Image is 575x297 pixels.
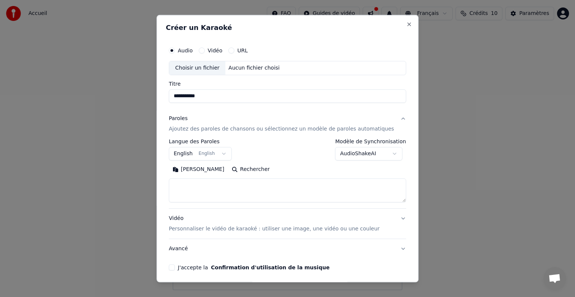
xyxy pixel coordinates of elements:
[169,109,406,139] button: ParolesAjoutez des paroles de chansons ou sélectionnez un modèle de paroles automatiques
[178,48,193,53] label: Audio
[169,115,188,122] div: Paroles
[169,81,406,86] label: Titre
[169,239,406,258] button: Avancé
[169,163,228,175] button: [PERSON_NAME]
[166,24,409,31] h2: Créer un Karaoké
[226,64,283,72] div: Aucun fichier choisi
[178,265,329,270] label: J'accepte la
[335,139,406,144] label: Modèle de Synchronisation
[169,225,380,233] p: Personnaliser le vidéo de karaoké : utiliser une image, une vidéo ou une couleur
[208,48,222,53] label: Vidéo
[169,215,380,233] div: Vidéo
[228,163,273,175] button: Rechercher
[169,139,232,144] label: Langue des Paroles
[237,48,248,53] label: URL
[169,125,394,133] p: Ajoutez des paroles de chansons ou sélectionnez un modèle de paroles automatiques
[169,139,406,208] div: ParolesAjoutez des paroles de chansons ou sélectionnez un modèle de paroles automatiques
[169,209,406,239] button: VidéoPersonnaliser le vidéo de karaoké : utiliser une image, une vidéo ou une couleur
[169,61,225,75] div: Choisir un fichier
[211,265,330,270] button: J'accepte la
